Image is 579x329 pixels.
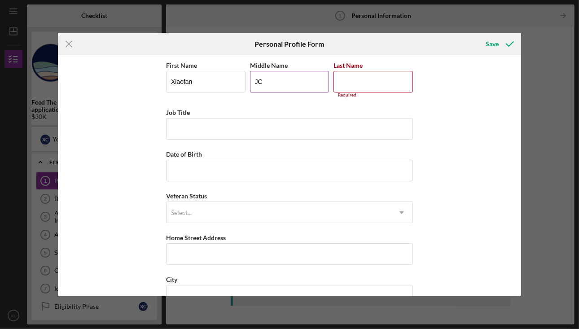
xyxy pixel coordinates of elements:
div: Required [333,92,413,98]
label: City [166,276,177,283]
div: Select... [171,209,192,216]
label: Home Street Address [166,234,226,241]
label: Date of Birth [166,150,202,158]
label: Job Title [166,109,190,116]
label: Last Name [333,61,363,69]
label: First Name [166,61,197,69]
button: Save [477,35,521,53]
label: Middle Name [250,61,288,69]
h6: Personal Profile Form [255,40,325,48]
div: Save [486,35,499,53]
